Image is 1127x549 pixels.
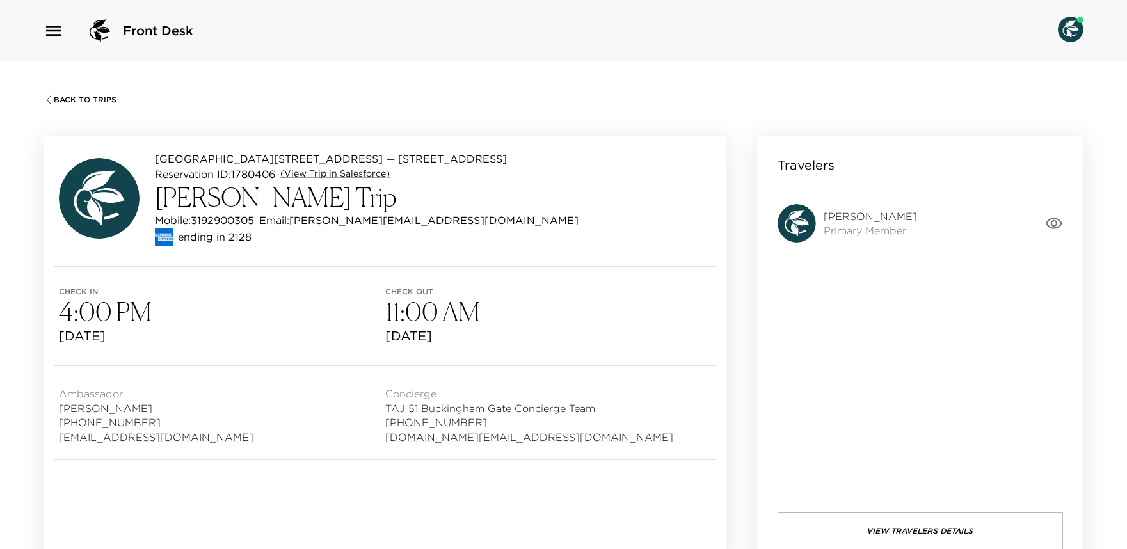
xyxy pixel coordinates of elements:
span: [PERSON_NAME] [59,401,253,415]
span: [PHONE_NUMBER] [59,415,253,429]
p: [GEOGRAPHIC_DATA][STREET_ADDRESS] — [STREET_ADDRESS] [155,151,579,166]
span: Concierge [385,386,673,401]
p: Mobile: 3192900305 [155,212,254,228]
p: Reservation ID: 1780406 [155,166,275,182]
h3: 4:00 PM [59,296,385,327]
img: avatar.4afec266560d411620d96f9f038fe73f.svg [59,158,140,239]
span: [PERSON_NAME] [824,209,917,223]
p: Email: [PERSON_NAME][EMAIL_ADDRESS][DOMAIN_NAME] [259,212,579,228]
h3: [PERSON_NAME] Trip [155,182,579,212]
span: Ambassador [59,386,253,401]
h3: 11:00 AM [385,296,712,327]
span: Front Desk [123,22,193,40]
span: Check in [59,287,385,296]
span: [PHONE_NUMBER] [385,415,673,429]
img: logo [84,15,115,46]
button: Back To Trips [44,95,116,105]
a: [EMAIL_ADDRESS][DOMAIN_NAME] [59,430,253,444]
span: Primary Member [824,223,917,237]
img: credit card type [155,228,173,246]
span: [DATE] [59,327,385,345]
a: (View Trip in Salesforce) [280,168,390,180]
a: [DOMAIN_NAME][EMAIL_ADDRESS][DOMAIN_NAME] [385,430,673,444]
span: TAJ 51 Buckingham Gate Concierge Team [385,401,673,415]
p: Travelers [778,156,835,174]
p: ending in 2128 [178,229,252,244]
span: Check out [385,287,712,296]
img: User [1058,17,1083,42]
span: [DATE] [385,327,712,345]
img: avatar.4afec266560d411620d96f9f038fe73f.svg [778,204,816,243]
span: Back To Trips [54,95,116,104]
